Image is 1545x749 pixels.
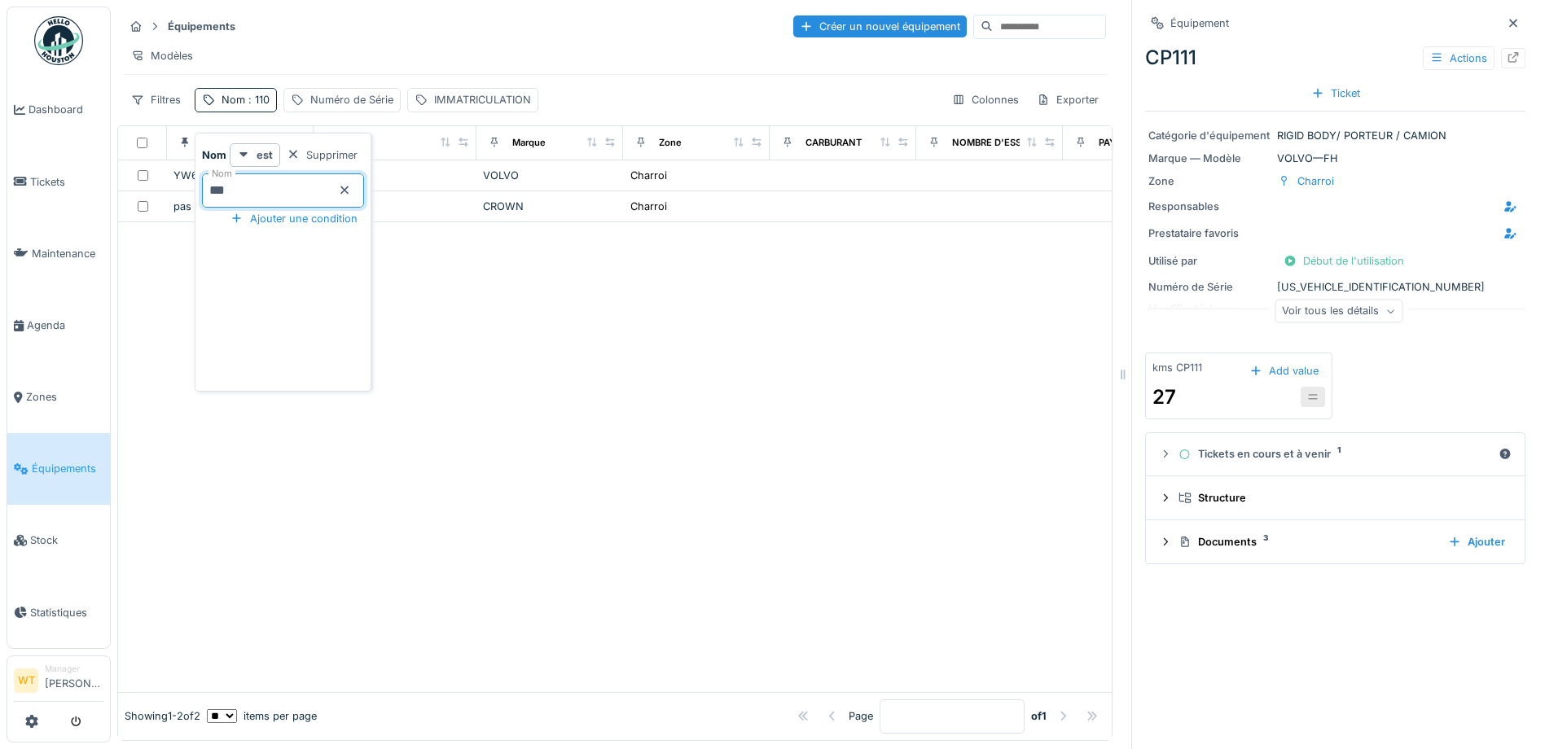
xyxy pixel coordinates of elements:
[1148,226,1271,241] div: Prestataire favoris
[1152,483,1518,513] summary: Structure
[1148,151,1271,166] div: Marque — Modèle
[952,136,1036,150] div: NOMBRE D'ESSIEU
[45,663,103,675] div: Manager
[29,102,103,117] span: Dashboard
[1179,490,1505,506] div: Structure
[14,668,38,693] li: WT
[1148,253,1271,269] div: Utilisé par
[1148,173,1271,189] div: Zone
[45,663,103,698] li: [PERSON_NAME]
[257,147,273,163] strong: est
[512,136,546,150] div: Marque
[30,532,103,548] span: Stock
[173,168,306,183] div: YW6670
[27,318,103,333] span: Agenda
[30,174,103,190] span: Tickets
[125,708,200,724] div: Showing 1 - 2 of 2
[1275,300,1402,323] div: Voir tous les détails
[1148,151,1522,166] div: VOLVO — FH
[124,44,200,68] div: Modèles
[1179,534,1435,550] div: Documents
[1442,531,1512,553] div: Ajouter
[1148,199,1271,214] div: Responsables
[483,199,617,214] div: CROWN
[483,168,617,183] div: VOLVO
[202,147,226,163] strong: Nom
[1170,15,1229,31] div: Équipement
[222,92,270,107] div: Nom
[1029,88,1106,112] div: Exporter
[208,167,235,181] label: Nom
[659,136,682,150] div: Zone
[1243,360,1325,382] div: Add value
[630,168,667,183] div: Charroi
[849,708,873,724] div: Page
[1148,128,1522,143] div: RIGID BODY/ PORTEUR / CAMION
[1152,527,1518,557] summary: Documents3Ajouter
[30,605,103,620] span: Statistiques
[1099,136,1121,150] div: PAYS
[805,136,862,150] div: CARBURANT
[280,144,364,166] div: Supprimer
[1297,173,1334,189] div: Charroi
[310,92,393,107] div: Numéro de Série
[1031,708,1047,724] strong: of 1
[1423,46,1495,70] div: Actions
[1305,82,1367,104] div: Ticket
[161,19,242,34] strong: Équipements
[1145,43,1525,72] div: CP111
[207,708,317,724] div: items per page
[26,389,103,405] span: Zones
[793,15,967,37] div: Créer un nouvel équipement
[1179,446,1492,462] div: Tickets en cours et à venir
[1148,128,1271,143] div: Catégorie d'équipement
[124,88,188,112] div: Filtres
[1277,250,1411,272] div: Début de l'utilisation
[1152,440,1518,470] summary: Tickets en cours et à venir1
[32,461,103,476] span: Équipements
[1148,279,1522,295] div: [US_VEHICLE_IDENTIFICATION_NUMBER]
[1152,360,1202,375] div: kms CP111
[224,208,364,230] div: Ajouter une condition
[245,94,270,106] span: : 110
[945,88,1026,112] div: Colonnes
[1148,279,1271,295] div: Numéro de Série
[32,246,103,261] span: Maintenance
[34,16,83,65] img: Badge_color-CXgf-gQk.svg
[173,199,306,214] div: pas immatriculé
[630,199,667,214] div: Charroi
[434,92,531,107] div: IMMATRICULATION
[1152,383,1179,412] div: 27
